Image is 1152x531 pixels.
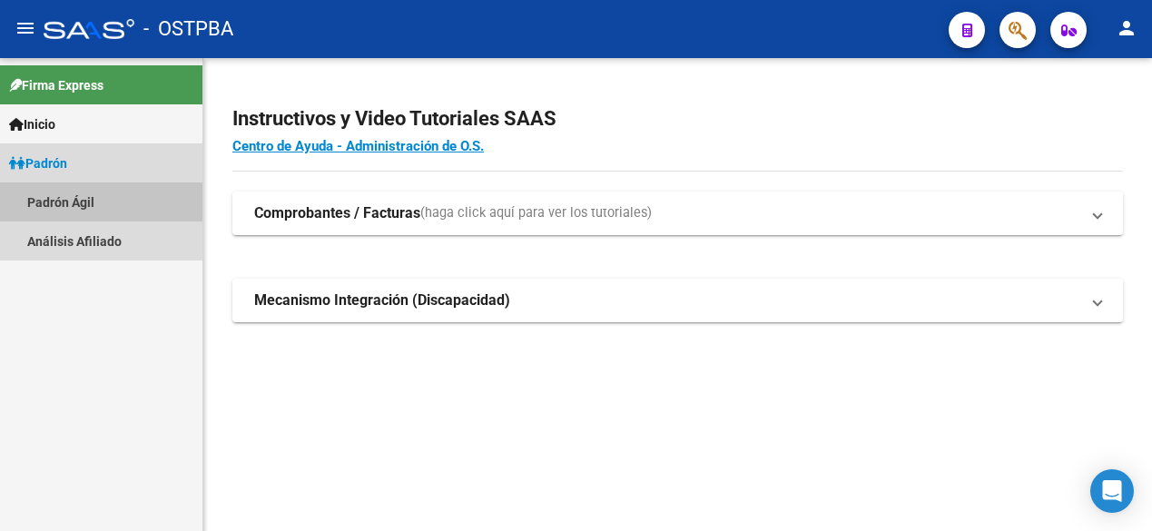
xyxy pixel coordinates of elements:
span: Firma Express [9,75,103,95]
span: (haga click aquí para ver los tutoriales) [420,203,652,223]
span: Padrón [9,153,67,173]
a: Centro de Ayuda - Administración de O.S. [232,138,484,154]
mat-icon: person [1116,17,1137,39]
h2: Instructivos y Video Tutoriales SAAS [232,102,1123,136]
strong: Comprobantes / Facturas [254,203,420,223]
strong: Mecanismo Integración (Discapacidad) [254,290,510,310]
div: Open Intercom Messenger [1090,469,1134,513]
span: - OSTPBA [143,9,233,49]
mat-expansion-panel-header: Comprobantes / Facturas(haga click aquí para ver los tutoriales) [232,192,1123,235]
mat-icon: menu [15,17,36,39]
mat-expansion-panel-header: Mecanismo Integración (Discapacidad) [232,279,1123,322]
span: Inicio [9,114,55,134]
